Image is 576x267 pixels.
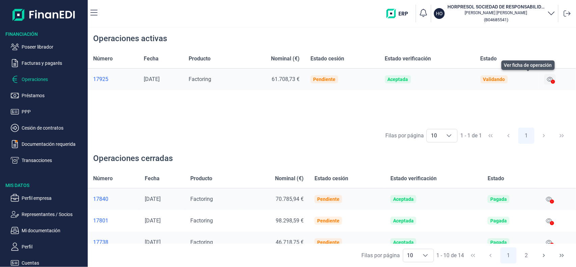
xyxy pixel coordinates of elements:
[22,243,85,251] p: Perfil
[11,91,85,100] button: Préstamos
[393,218,414,223] div: Aceptada
[11,243,85,251] button: Perfil
[275,175,304,183] span: Nominal (€)
[490,196,507,202] div: Pagada
[145,217,180,224] div: [DATE]
[518,128,534,144] button: Page 1
[403,249,417,262] span: 10
[11,226,85,235] button: Mi documentación
[11,59,85,67] button: Facturas y pagarés
[93,33,167,44] div: Operaciones activas
[22,259,85,267] p: Cuentas
[536,128,552,144] button: Next Page
[313,77,335,82] div: Pendiente
[11,43,85,51] button: Poseer librador
[22,124,85,132] p: Cesión de contratos
[190,217,213,224] span: Factoring
[465,247,481,264] button: First Page
[460,133,482,138] span: 1 - 1 de 1
[276,217,304,224] span: 98.298,59 €
[393,196,414,202] div: Aceptada
[22,91,85,100] p: Préstamos
[310,55,344,63] span: Estado cesión
[93,239,134,246] a: 17738
[190,196,213,202] span: Factoring
[483,247,499,264] button: Previous Page
[93,196,134,203] a: 17840
[385,55,431,63] span: Estado verificación
[276,239,304,245] span: 46.718,75 €
[190,175,212,183] span: Producto
[11,124,85,132] button: Cesión de contratos
[447,10,545,16] p: [PERSON_NAME] [PERSON_NAME]
[483,77,505,82] div: Validando
[93,217,134,224] a: 17801
[189,76,211,82] span: Factoring
[11,194,85,202] button: Perfil empresa
[93,175,113,183] span: Número
[145,196,180,203] div: [DATE]
[272,76,300,82] span: 61.708,73 €
[22,156,85,164] p: Transacciones
[441,129,457,142] div: Choose
[11,259,85,267] button: Cuentas
[536,247,552,264] button: Next Page
[484,17,508,22] small: Copiar cif
[93,55,113,63] span: Número
[490,218,507,223] div: Pagada
[434,3,555,24] button: HOHORPRESOL SOCIEDAD DE RESPONSABILIDAD LIMITADA[PERSON_NAME] [PERSON_NAME](B04685541)
[385,132,424,140] div: Filas por página
[22,108,85,116] p: PPP
[317,196,339,202] div: Pendiente
[22,226,85,235] p: Mi documentación
[22,140,85,148] p: Documentación requerida
[317,240,339,245] div: Pendiente
[93,153,173,164] div: Operaciones cerradas
[22,75,85,83] p: Operaciones
[22,43,85,51] p: Poseer librador
[518,247,534,264] button: Page 2
[145,175,160,183] span: Fecha
[437,253,464,258] span: 1 - 10 de 14
[11,210,85,218] button: Representantes / Socios
[483,128,499,144] button: First Page
[436,10,443,17] p: HO
[22,210,85,218] p: Representantes / Socios
[427,129,441,142] span: 10
[22,59,85,67] p: Facturas y pagarés
[500,247,517,264] button: Page 1
[447,3,545,10] h3: HORPRESOL SOCIEDAD DE RESPONSABILIDAD LIMITADA
[554,247,570,264] button: Last Page
[488,175,504,183] span: Estado
[276,196,304,202] span: 70.785,94 €
[314,175,348,183] span: Estado cesión
[271,55,300,63] span: Nominal (€)
[481,55,497,63] span: Estado
[22,194,85,202] p: Perfil empresa
[190,239,213,245] span: Factoring
[145,239,180,246] div: [DATE]
[417,249,434,262] div: Choose
[144,55,159,63] span: Fecha
[317,218,339,223] div: Pendiente
[144,76,178,83] div: [DATE]
[490,240,507,245] div: Pagada
[388,77,408,82] div: Aceptada
[362,251,400,260] div: Filas por página
[393,240,414,245] div: Aceptada
[500,128,517,144] button: Previous Page
[189,55,211,63] span: Producto
[390,175,437,183] span: Estado verificación
[11,156,85,164] button: Transacciones
[11,140,85,148] button: Documentación requerida
[12,5,76,24] img: Logo de aplicación
[11,108,85,116] button: PPP
[11,75,85,83] button: Operaciones
[386,9,413,18] img: erp
[93,76,133,83] a: 17925
[554,128,570,144] button: Last Page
